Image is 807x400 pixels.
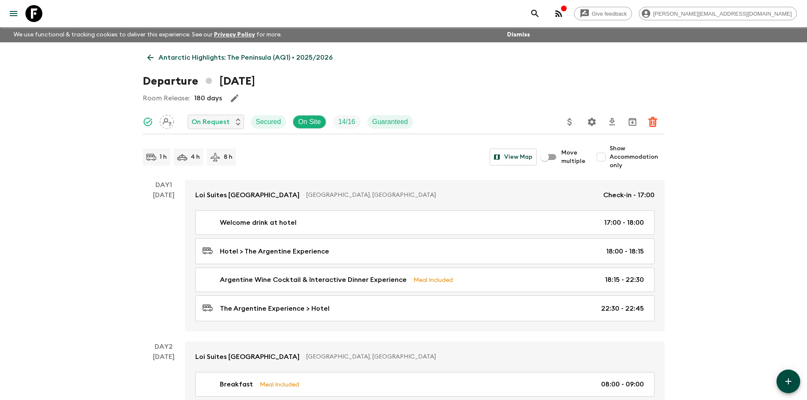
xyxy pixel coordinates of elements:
[256,117,281,127] p: Secured
[338,117,355,127] p: 14 / 16
[195,190,300,200] p: Loi Suites [GEOGRAPHIC_DATA]
[195,295,654,321] a: The Argentine Experience > Hotel22:30 - 22:45
[143,93,190,103] p: Room Release:
[306,191,596,199] p: [GEOGRAPHIC_DATA], [GEOGRAPHIC_DATA]
[333,115,360,129] div: Trip Fill
[220,275,407,285] p: Argentine Wine Cocktail & Interactive Dinner Experience
[574,7,632,20] a: Give feedback
[143,117,153,127] svg: Synced Successfully
[160,153,167,161] p: 1 h
[158,52,333,63] p: Antarctic Highlights: The Peninsula (AQ1) • 2025/2026
[587,11,632,17] span: Give feedback
[561,149,586,166] span: Move multiple
[605,275,644,285] p: 18:15 - 22:30
[153,190,175,331] div: [DATE]
[413,275,453,284] p: Meal Included
[185,180,665,210] a: Loi Suites [GEOGRAPHIC_DATA][GEOGRAPHIC_DATA], [GEOGRAPHIC_DATA]Check-in - 17:00
[527,5,544,22] button: search adventures
[260,380,299,389] p: Meal Included
[603,190,654,200] p: Check-in - 17:00
[610,144,665,170] span: Show Accommodation only
[220,379,253,389] p: Breakfast
[185,342,665,372] a: Loi Suites [GEOGRAPHIC_DATA][GEOGRAPHIC_DATA], [GEOGRAPHIC_DATA]
[214,32,255,38] a: Privacy Policy
[195,352,300,362] p: Loi Suites [GEOGRAPHIC_DATA]
[505,29,532,41] button: Dismiss
[583,113,600,130] button: Settings
[372,117,408,127] p: Guaranteed
[143,49,337,66] a: Antarctic Highlights: The Peninsula (AQ1) • 2025/2026
[191,153,200,161] p: 4 h
[160,117,174,124] span: Assign pack leader
[195,268,654,292] a: Argentine Wine Cocktail & Interactive Dinner ExperienceMeal Included18:15 - 22:30
[220,303,330,314] p: The Argentine Experience > Hotel
[604,113,621,130] button: Download CSV
[5,5,22,22] button: menu
[191,117,230,127] p: On Request
[194,93,222,103] p: 180 days
[143,342,185,352] p: Day 2
[293,115,326,129] div: On Site
[490,149,537,166] button: View Map
[644,113,661,130] button: Delete
[143,73,255,90] h1: Departure [DATE]
[143,180,185,190] p: Day 1
[224,153,233,161] p: 8 h
[601,379,644,389] p: 08:00 - 09:00
[195,372,654,397] a: BreakfastMeal Included08:00 - 09:00
[251,115,286,129] div: Secured
[220,246,329,257] p: Hotel > The Argentine Experience
[195,238,654,264] a: Hotel > The Argentine Experience18:00 - 18:15
[195,210,654,235] a: Welcome drink at hotel17:00 - 18:00
[624,113,641,130] button: Archive (Completed, Cancelled or Unsynced Departures only)
[306,353,648,361] p: [GEOGRAPHIC_DATA], [GEOGRAPHIC_DATA]
[561,113,578,130] button: Update Price, Early Bird Discount and Costs
[649,11,796,17] span: [PERSON_NAME][EMAIL_ADDRESS][DOMAIN_NAME]
[604,218,644,228] p: 17:00 - 18:00
[639,7,797,20] div: [PERSON_NAME][EMAIL_ADDRESS][DOMAIN_NAME]
[10,27,285,42] p: We use functional & tracking cookies to deliver this experience. See our for more.
[220,218,297,228] p: Welcome drink at hotel
[606,246,644,257] p: 18:00 - 18:15
[601,303,644,314] p: 22:30 - 22:45
[298,117,321,127] p: On Site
